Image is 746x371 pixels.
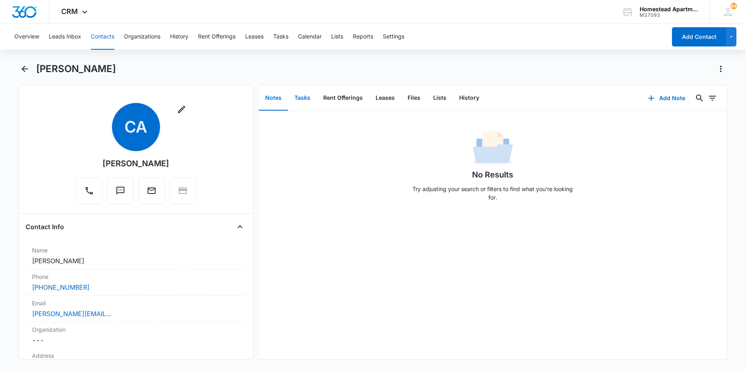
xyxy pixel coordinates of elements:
[32,309,112,319] a: [PERSON_NAME][EMAIL_ADDRESS][DOMAIN_NAME]
[714,63,727,75] button: Actions
[32,299,240,307] label: Email
[640,12,698,18] div: account id
[369,86,401,111] button: Leases
[107,177,134,204] button: Text
[198,24,236,50] button: Rent Offerings
[288,86,317,111] button: Tasks
[32,325,240,334] label: Organization
[672,27,726,46] button: Add Contact
[26,222,64,232] h4: Contact Info
[259,86,288,111] button: Notes
[138,177,165,204] button: Email
[353,24,373,50] button: Reports
[453,86,486,111] button: History
[706,92,719,105] button: Filters
[76,190,102,197] a: Call
[331,24,343,50] button: Lists
[273,24,288,50] button: Tasks
[32,351,240,360] label: Address
[298,24,322,50] button: Calendar
[26,243,247,269] div: Name[PERSON_NAME]
[32,256,240,266] dd: [PERSON_NAME]
[32,246,240,254] label: Name
[26,269,247,296] div: Phone[PHONE_NUMBER]
[26,296,247,322] div: Email[PERSON_NAME][EMAIL_ADDRESS][DOMAIN_NAME]
[102,157,169,169] div: [PERSON_NAME]
[36,63,116,75] h1: [PERSON_NAME]
[91,24,114,50] button: Contacts
[640,89,693,108] button: Add Note
[32,335,240,345] dd: ---
[76,177,102,204] button: Call
[124,24,160,50] button: Organizations
[317,86,369,111] button: Rent Offerings
[138,190,165,197] a: Email
[693,92,706,105] button: Search...
[170,24,188,50] button: History
[32,272,240,281] label: Phone
[19,63,31,75] button: Back
[730,3,737,9] span: 84
[473,129,513,169] img: No Data
[409,185,577,202] p: Try adjusting your search or filters to find what you’re looking for.
[640,6,698,12] div: account name
[401,86,427,111] button: Files
[49,24,81,50] button: Leads Inbox
[234,220,246,233] button: Close
[427,86,453,111] button: Lists
[112,103,160,151] span: CA
[14,24,39,50] button: Overview
[107,190,134,197] a: Text
[730,3,737,9] div: notifications count
[61,7,78,16] span: CRM
[383,24,404,50] button: Settings
[245,24,264,50] button: Leases
[32,282,90,292] a: [PHONE_NUMBER]
[472,169,513,181] h1: No Results
[26,322,247,348] div: Organization---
